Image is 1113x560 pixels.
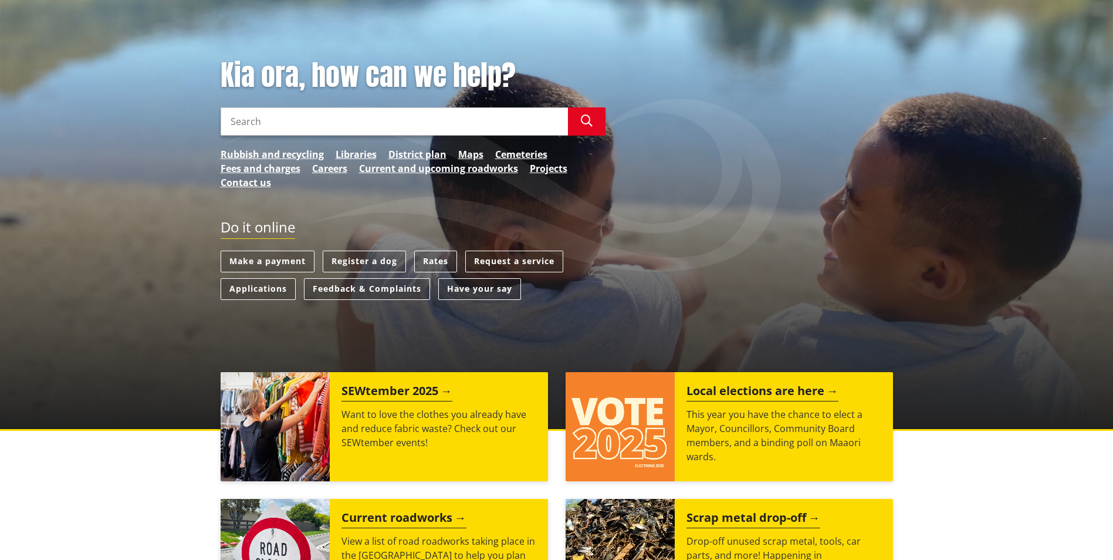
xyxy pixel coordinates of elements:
a: Careers [312,161,347,176]
a: Local elections are here This year you have the chance to elect a Mayor, Councillors, Community B... [566,372,893,481]
a: Rates [414,251,457,272]
p: This year you have the chance to elect a Mayor, Councillors, Community Board members, and a bindi... [686,407,881,464]
h2: SEWtember 2025 [341,384,452,402]
a: Projects [530,161,567,176]
p: Want to love the clothes you already have and reduce fabric waste? Check out our SEWtember events! [341,407,536,450]
h1: Kia ora, how can we help? [221,59,605,93]
h2: Do it online [221,219,295,239]
a: Rubbish and recycling [221,147,324,161]
a: Feedback & Complaints [304,278,430,300]
a: Contact us [221,176,271,190]
h2: Local elections are here [686,384,838,402]
a: District plan [388,147,446,161]
a: Fees and charges [221,161,300,176]
a: Make a payment [221,251,314,272]
img: Vote 2025 [566,372,675,481]
a: Current and upcoming roadworks [359,161,518,176]
a: Have your say [438,278,521,300]
a: Maps [458,147,483,161]
h2: Scrap metal drop-off [686,511,820,528]
a: Request a service [465,251,563,272]
input: Search input [221,107,568,136]
a: SEWtember 2025 Want to love the clothes you already have and reduce fabric waste? Check out our S... [221,372,548,481]
iframe: Messenger Launcher [1059,511,1101,553]
a: Register a dog [323,251,406,272]
a: Libraries [336,147,377,161]
a: Applications [221,278,296,300]
a: Cemeteries [495,147,547,161]
h2: Current roadworks [341,511,466,528]
img: SEWtember [221,372,330,481]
